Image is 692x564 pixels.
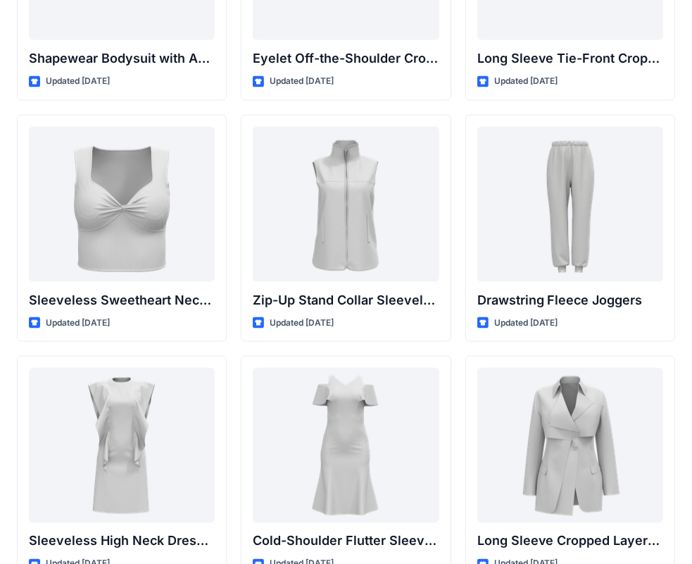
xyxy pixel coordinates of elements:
[253,532,439,551] p: Cold-Shoulder Flutter Sleeve Midi Dress
[477,49,663,68] p: Long Sleeve Tie-Front Cropped Shrug
[253,290,439,310] p: Zip-Up Stand Collar Sleeveless Vest
[253,368,439,523] a: Cold-Shoulder Flutter Sleeve Midi Dress
[477,368,663,523] a: Long Sleeve Cropped Layered Blazer Dress
[46,316,110,331] p: Updated [DATE]
[29,127,215,282] a: Sleeveless Sweetheart Neck Twist-Front Crop Top
[29,532,215,551] p: Sleeveless High Neck Dress with Front Ruffle
[494,316,558,331] p: Updated [DATE]
[29,49,215,68] p: Shapewear Bodysuit with Adjustable Straps
[270,74,334,89] p: Updated [DATE]
[477,127,663,282] a: Drawstring Fleece Joggers
[270,316,334,331] p: Updated [DATE]
[477,532,663,551] p: Long Sleeve Cropped Layered Blazer Dress
[29,368,215,523] a: Sleeveless High Neck Dress with Front Ruffle
[253,127,439,282] a: Zip-Up Stand Collar Sleeveless Vest
[29,290,215,310] p: Sleeveless Sweetheart Neck Twist-Front Crop Top
[494,74,558,89] p: Updated [DATE]
[477,290,663,310] p: Drawstring Fleece Joggers
[253,49,439,68] p: Eyelet Off-the-Shoulder Crop Top with Ruffle Straps
[46,74,110,89] p: Updated [DATE]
